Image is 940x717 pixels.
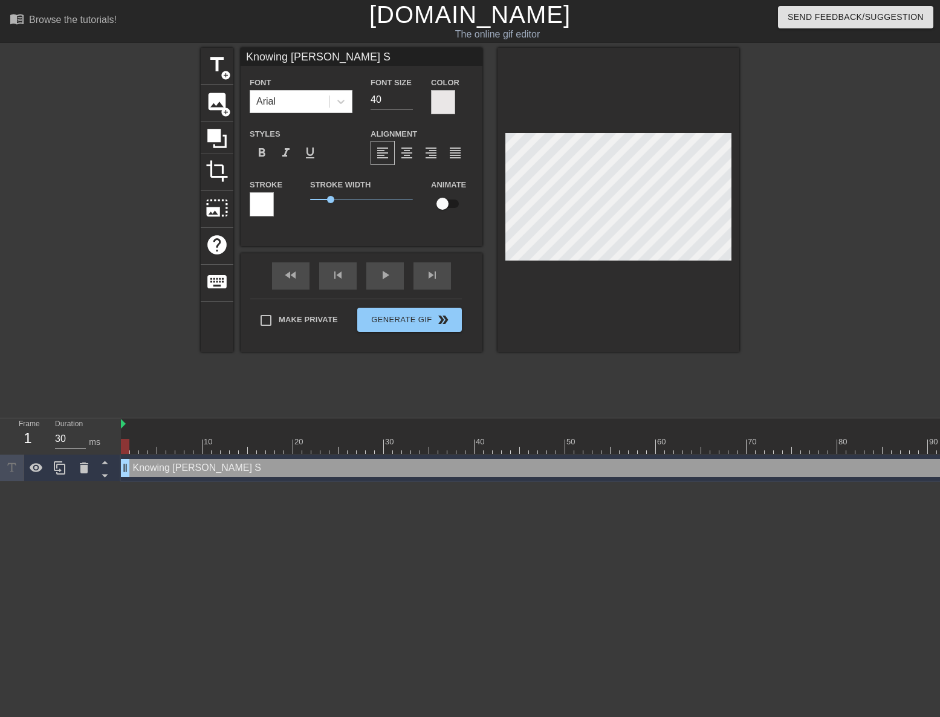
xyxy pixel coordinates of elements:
label: Duration [55,421,83,428]
label: Font Size [371,77,412,89]
span: format_underline [303,146,317,160]
span: help [206,233,229,256]
span: format_align_right [424,146,438,160]
span: drag_handle [119,462,131,474]
div: 1 [19,427,37,449]
span: Make Private [279,314,338,326]
a: [DOMAIN_NAME] [369,1,571,28]
span: play_arrow [378,268,392,282]
label: Stroke Width [310,179,371,191]
span: double_arrow [436,313,450,327]
span: format_align_center [400,146,414,160]
span: crop [206,160,229,183]
span: Send Feedback/Suggestion [788,10,924,25]
span: format_align_justify [448,146,462,160]
div: 80 [838,436,849,448]
span: format_align_left [375,146,390,160]
span: add_circle [221,70,231,80]
span: format_italic [279,146,293,160]
div: 30 [385,436,396,448]
div: The online gif editor [319,27,675,42]
div: Browse the tutorials! [29,15,117,25]
a: Browse the tutorials! [10,11,117,30]
div: 60 [657,436,668,448]
div: 70 [748,436,759,448]
label: Styles [250,128,280,140]
div: 20 [294,436,305,448]
span: keyboard [206,270,229,293]
div: 50 [566,436,577,448]
span: menu_book [10,11,24,26]
span: fast_rewind [284,268,298,282]
div: ms [89,436,100,449]
div: Arial [256,94,276,109]
label: Animate [431,179,466,191]
span: skip_previous [331,268,345,282]
button: Generate Gif [357,308,462,332]
label: Color [431,77,459,89]
span: format_bold [254,146,269,160]
div: 40 [476,436,487,448]
span: Generate Gif [362,313,457,327]
span: image [206,90,229,113]
label: Stroke [250,179,282,191]
label: Font [250,77,271,89]
span: add_circle [221,107,231,117]
div: Frame [10,418,46,453]
span: photo_size_select_large [206,196,229,219]
label: Alignment [371,128,417,140]
button: Send Feedback/Suggestion [778,6,933,28]
div: 90 [929,436,940,448]
span: title [206,53,229,76]
span: skip_next [425,268,439,282]
div: 10 [204,436,215,448]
